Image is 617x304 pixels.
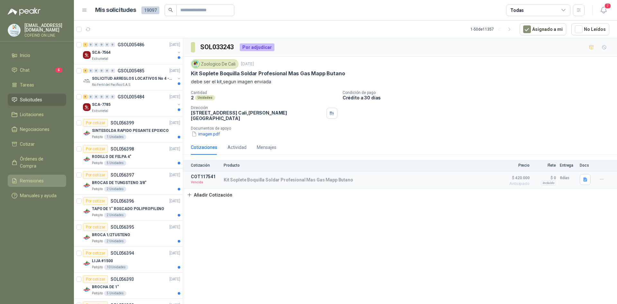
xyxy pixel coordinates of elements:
div: Por cotizar [83,223,108,231]
span: Chat [20,67,30,74]
img: Company Logo [83,181,91,189]
div: Cotizaciones [191,144,217,151]
img: Company Logo [83,77,91,85]
div: 0 [105,69,110,73]
a: 1 0 0 0 0 0 GSOL005486[DATE] Company LogoSCA-7564Estrumetal [83,41,182,61]
span: Manuales y ayuda [20,192,57,199]
span: Órdenes de Compra [20,155,60,170]
div: Por cotizar [83,275,108,283]
div: 0 [94,69,99,73]
p: Patojito [92,187,103,192]
div: Por cotizar [83,119,108,127]
div: 2 Unidades [104,187,126,192]
a: Por cotizarSOL056394[DATE] Company LogoLIJA #1500Patojito10 Unidades [74,247,183,273]
p: [DATE] [169,250,180,256]
div: 0 [105,42,110,47]
div: Por cotizar [83,249,108,257]
span: Cotizar [20,141,35,148]
img: Company Logo [192,60,199,68]
p: SINTESOLDA RAPIDO PEGANTE EPOXICO [92,128,169,134]
p: SOLICITUD ARREGLOS LOCATIVOS No 4 - PICHINDE [92,76,172,82]
div: Zoologico De Cali [191,59,238,69]
p: [DATE] [169,146,180,152]
p: GSOL005485 [118,69,144,73]
p: GSOL005484 [118,95,144,99]
span: Remisiones [20,177,44,184]
p: LIJA #1500 [92,258,113,264]
button: 7 [598,5,609,16]
p: RODILLO DE FELPA 4" [92,154,131,160]
div: 0 [110,42,115,47]
p: Patojito [92,239,103,244]
div: 0 [99,69,104,73]
p: [DATE] [169,172,180,178]
img: Company Logo [83,51,91,59]
a: Inicio [8,49,66,61]
p: SOL056395 [111,225,134,229]
p: [EMAIL_ADDRESS][DOMAIN_NAME] [24,23,66,32]
p: COT117541 [191,174,220,179]
p: [DATE] [169,198,180,204]
p: Entrega [560,163,576,168]
a: Por cotizarSOL056399[DATE] Company LogoSINTESOLDA RAPIDO PEGANTE EPOXICOPatojito1 Unidades [74,116,183,143]
button: No Leídos [571,23,609,35]
div: 0 [94,95,99,99]
span: Solicitudes [20,96,42,103]
p: SOL056399 [111,121,134,125]
div: Por cotizar [83,145,108,153]
span: Inicio [20,52,30,59]
p: SOL056396 [111,199,134,203]
img: Company Logo [83,155,91,163]
div: Mensajes [257,144,276,151]
img: Company Logo [83,286,91,293]
button: imagen.pdf [191,131,220,137]
p: Estrumetal [92,56,108,61]
p: COFEIND ON LINE [24,33,66,37]
div: 0 [110,69,115,73]
div: Actividad [228,144,246,151]
span: 5 [55,68,62,73]
p: 2 [191,95,194,100]
p: Patojito [92,134,103,140]
div: 0 [94,42,99,47]
div: 5 Unidades [104,161,126,166]
img: Company Logo [83,234,91,241]
p: BROCHA DE 1" [92,284,119,290]
a: Remisiones [8,175,66,187]
p: Vencida [191,179,220,186]
p: SOL056393 [111,277,134,281]
span: Negociaciones [20,126,49,133]
p: [DATE] [169,68,180,74]
div: 5 Unidades [104,291,126,296]
span: 19097 [141,6,159,14]
p: BROCA 1/2TUSTENO [92,232,130,238]
p: Crédito a 30 días [343,95,614,100]
div: 0 [88,69,93,73]
img: Company Logo [8,24,20,36]
img: Logo peakr [8,8,40,15]
p: [DATE] [169,224,180,230]
div: 5 [83,95,88,99]
div: 10 Unidades [104,265,128,270]
p: 8 días [560,174,576,182]
a: Chat5 [8,64,66,76]
p: [DATE] [169,276,180,282]
p: Estrumetal [92,108,108,114]
p: Cotización [191,163,220,168]
a: Cotizar [8,138,66,150]
a: Manuales y ayuda [8,189,66,202]
div: 0 [105,95,110,99]
div: Por cotizar [83,171,108,179]
a: Licitaciones [8,108,66,121]
p: Kit Soplete Boquilla Soldar Profesional Mas Gas Mapp Butano [191,70,345,77]
a: Solicitudes [8,94,66,106]
p: $ 0 [533,174,556,182]
p: TAPO DE 1" ROSCADO POLIPROPILENO [92,206,164,212]
div: 0 [99,42,104,47]
a: Por cotizarSOL056396[DATE] Company LogoTAPO DE 1" ROSCADO POLIPROPILENOPatojito2 Unidades [74,195,183,221]
p: Precio [497,163,530,168]
div: 0 [88,42,93,47]
p: Kit Soplete Boquilla Soldar Profesional Mas Gas Mapp Butano [224,177,353,182]
div: 0 [99,95,104,99]
span: Licitaciones [20,111,44,118]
